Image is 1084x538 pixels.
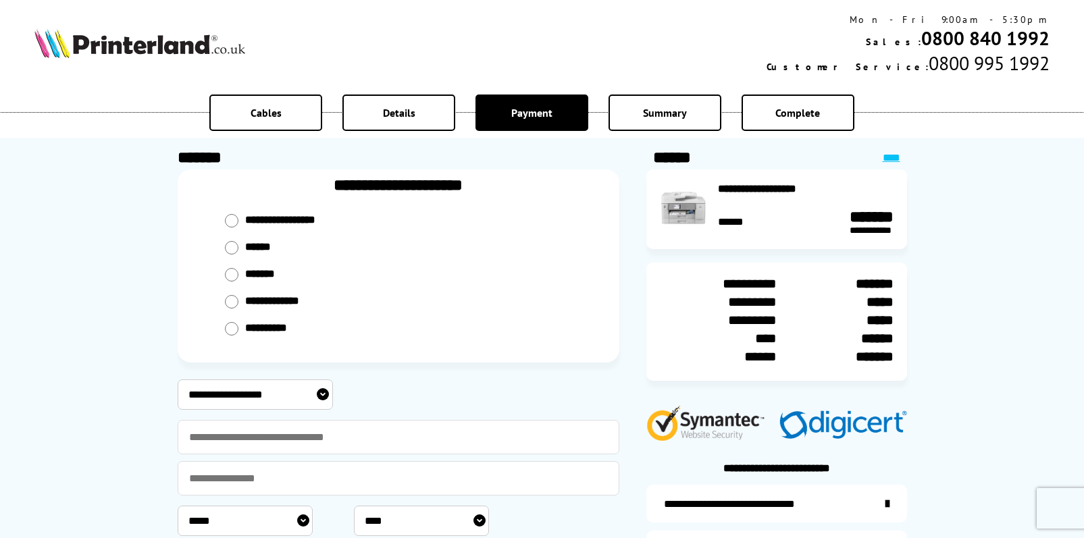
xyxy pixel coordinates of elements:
[921,26,1050,51] a: 0800 840 1992
[866,36,921,48] span: Sales:
[251,106,282,119] span: Cables
[775,106,820,119] span: Complete
[767,14,1050,26] div: Mon - Fri 9:00am - 5:30pm
[383,106,415,119] span: Details
[34,28,245,58] img: Printerland Logo
[511,106,552,119] span: Payment
[646,485,907,522] a: additional-ink
[929,51,1050,76] span: 0800 995 1992
[643,106,687,119] span: Summary
[767,61,929,73] span: Customer Service:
